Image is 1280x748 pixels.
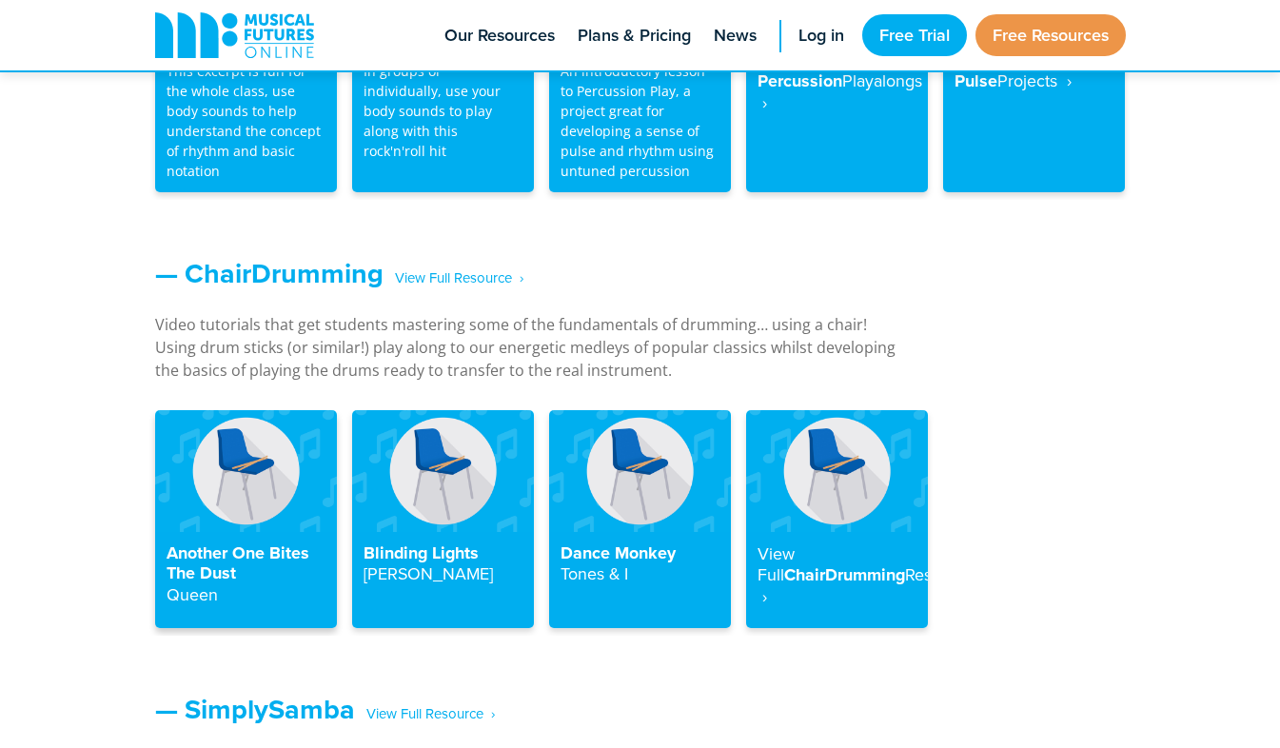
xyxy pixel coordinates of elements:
p: An introductory lesson to Percussion Play, a project great for developing a sense of pulse and rh... [561,61,719,181]
a: Blinding Lights[PERSON_NAME] [352,410,534,628]
h4: Rhythm & Pulse [955,29,1113,92]
h4: Blinding Lights [364,543,522,585]
span: Plans & Pricing [578,23,691,49]
a: Free Resources [975,14,1126,56]
strong: View Full [758,541,795,587]
a: — SimplySamba‎ ‎ ‎ View Full Resource‎‏‏‎ ‎ › [155,689,495,729]
h4: Body Percussion [758,29,916,113]
h4: Dance Monkey [561,543,719,585]
strong: Queen [167,582,218,606]
a: View FullChairDrummingResource ‎ › [746,410,928,628]
a: Dance MonkeyTones & I [549,410,731,628]
a: Another One Bites The DustQueen [155,410,337,628]
span: ‎ ‎ ‎ View Full Resource‎‏‏‎ ‎ › [384,262,523,295]
strong: Tones & I [561,561,628,585]
p: This excerpt is fun for the whole class, use body sounds to help understand the concept of rhythm... [167,61,325,181]
a: — ChairDrumming‎ ‎ ‎ View Full Resource‎‏‏‎ ‎ › [155,253,523,293]
h4: Another One Bites The Dust [167,543,325,606]
span: ‎ ‎ ‎ View Full Resource‎‏‏‎ ‎ › [355,698,495,731]
p: Video tutorials that get students mastering some of the fundamentals of drumming… using a chair! ... [155,313,897,382]
a: Free Trial [862,14,967,56]
strong: Projects ‎ › [997,69,1072,92]
span: Log in [798,23,844,49]
p: In groups or individually, use your body sounds to play along with this rock'n'roll hit [364,61,522,161]
span: Our Resources [444,23,555,49]
strong: [PERSON_NAME] [364,561,493,585]
strong: Playalongs ‎ › [758,69,922,114]
span: News [714,23,757,49]
h4: ChairDrumming [758,543,916,608]
strong: Resource ‎ › [758,562,975,608]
